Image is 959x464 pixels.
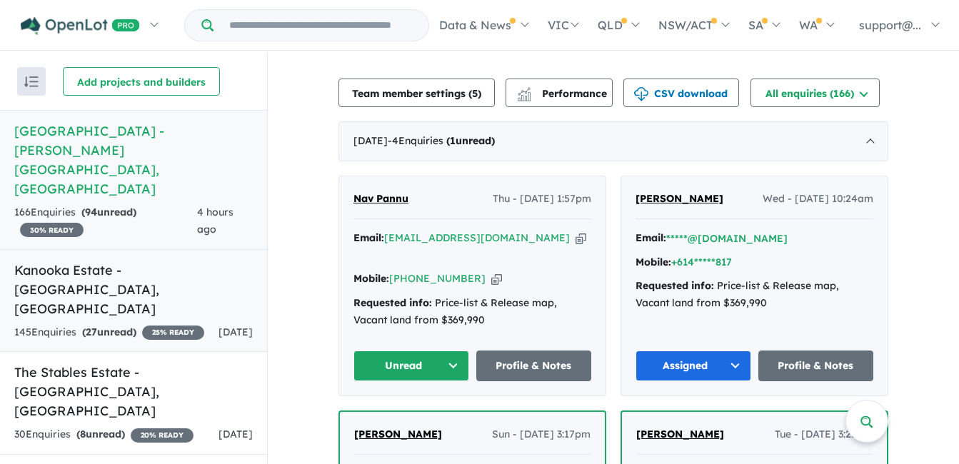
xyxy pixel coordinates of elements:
[14,426,194,443] div: 30 Enquir ies
[353,192,408,205] span: Nav Pannu
[775,426,873,443] span: Tue - [DATE] 3:22pm
[338,79,495,107] button: Team member settings (5)
[636,279,714,292] strong: Requested info:
[14,363,253,420] h5: The Stables Estate - [GEOGRAPHIC_DATA] , [GEOGRAPHIC_DATA]
[353,272,389,285] strong: Mobile:
[636,350,751,381] button: Assigned
[76,428,125,440] strong: ( unread)
[14,204,197,238] div: 166 Enquir ies
[14,261,253,318] h5: Kanooka Estate - [GEOGRAPHIC_DATA] , [GEOGRAPHIC_DATA]
[353,296,432,309] strong: Requested info:
[636,278,873,312] div: Price-list & Release map, Vacant land from $369,990
[634,87,648,101] img: download icon
[623,79,739,107] button: CSV download
[354,426,442,443] a: [PERSON_NAME]
[750,79,880,107] button: All enquiries (166)
[86,326,97,338] span: 27
[21,17,140,35] img: Openlot PRO Logo White
[636,231,666,244] strong: Email:
[576,231,586,246] button: Copy
[492,426,591,443] span: Sun - [DATE] 3:17pm
[636,428,724,440] span: [PERSON_NAME]
[493,191,591,208] span: Thu - [DATE] 1:57pm
[85,206,97,218] span: 94
[758,350,874,381] a: Profile & Notes
[384,231,570,244] a: [EMAIL_ADDRESS][DOMAIN_NAME]
[216,10,426,41] input: Try estate name, suburb, builder or developer
[338,121,888,161] div: [DATE]
[353,231,384,244] strong: Email:
[763,191,873,208] span: Wed - [DATE] 10:24am
[859,18,921,32] span: support@...
[14,121,253,198] h5: [GEOGRAPHIC_DATA] - [PERSON_NAME][GEOGRAPHIC_DATA] , [GEOGRAPHIC_DATA]
[517,92,531,101] img: bar-chart.svg
[131,428,194,443] span: 20 % READY
[219,428,253,440] span: [DATE]
[197,206,234,236] span: 4 hours ago
[219,326,253,338] span: [DATE]
[20,223,84,237] span: 30 % READY
[353,191,408,208] a: Nav Pannu
[636,191,723,208] a: [PERSON_NAME]
[636,192,723,205] span: [PERSON_NAME]
[450,134,456,147] span: 1
[82,326,136,338] strong: ( unread)
[142,326,204,340] span: 25 % READY
[491,271,502,286] button: Copy
[353,350,469,381] button: Unread
[476,350,592,381] a: Profile & Notes
[354,428,442,440] span: [PERSON_NAME]
[81,206,136,218] strong: ( unread)
[63,67,220,96] button: Add projects and builders
[80,428,86,440] span: 8
[388,134,495,147] span: - 4 Enquir ies
[14,324,204,341] div: 145 Enquir ies
[24,76,39,87] img: sort.svg
[353,295,591,329] div: Price-list & Release map, Vacant land from $369,990
[518,87,531,95] img: line-chart.svg
[519,87,607,100] span: Performance
[506,79,613,107] button: Performance
[446,134,495,147] strong: ( unread)
[389,272,486,285] a: [PHONE_NUMBER]
[636,426,724,443] a: [PERSON_NAME]
[636,256,671,268] strong: Mobile:
[472,87,478,100] span: 5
